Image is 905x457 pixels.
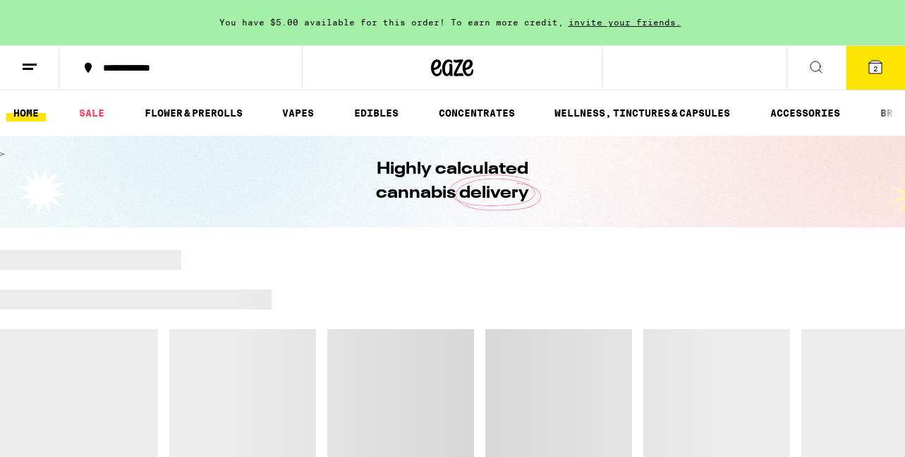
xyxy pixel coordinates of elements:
span: You have $5.00 available for this order! To earn more credit, [219,18,564,27]
a: HOME [6,105,46,121]
a: WELLNESS, TINCTURES & CAPSULES [547,105,737,121]
button: 2 [846,46,905,90]
a: VAPES [275,105,321,121]
a: EDIBLES [347,105,406,121]
span: 2 [873,64,877,73]
h1: Highly calculated cannabis delivery [336,158,569,206]
a: CONCENTRATES [432,105,522,121]
a: ACCESSORIES [763,105,847,121]
a: SALE [72,105,111,121]
span: invite your friends. [564,18,686,27]
a: FLOWER & PREROLLS [138,105,250,121]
